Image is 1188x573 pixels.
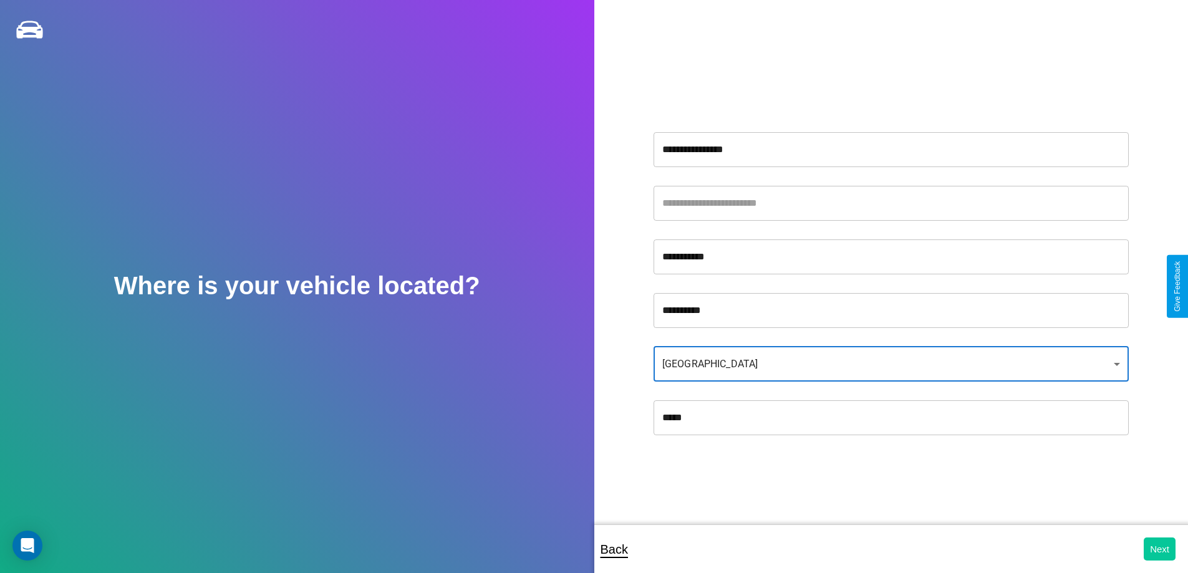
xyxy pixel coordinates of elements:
div: [GEOGRAPHIC_DATA] [654,347,1129,382]
div: Give Feedback [1173,261,1182,312]
h2: Where is your vehicle located? [114,272,480,300]
p: Back [601,538,628,561]
button: Next [1144,537,1176,561]
div: Open Intercom Messenger [12,531,42,561]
